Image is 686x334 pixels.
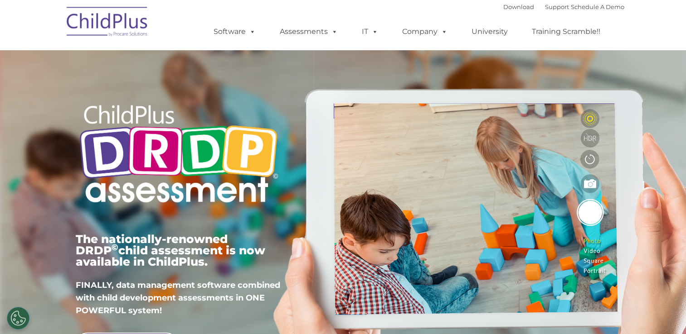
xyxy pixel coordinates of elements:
a: University [462,23,517,41]
a: Download [503,3,534,10]
span: The nationally-renowned DRDP child assessment is now available in ChildPlus. [76,232,265,268]
sup: © [112,242,118,253]
img: ChildPlus by Procare Solutions [62,0,153,46]
a: Software [204,23,265,41]
a: Training Scramble!! [523,23,609,41]
font: | [503,3,624,10]
a: Support [545,3,569,10]
button: Cookies Settings [7,307,29,329]
a: Company [393,23,457,41]
a: Schedule A Demo [571,3,624,10]
img: Copyright - DRDP Logo Light [76,93,282,218]
span: FINALLY, data management software combined with child development assessments in ONE POWERFUL sys... [76,280,280,315]
a: Assessments [271,23,347,41]
a: IT [353,23,387,41]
